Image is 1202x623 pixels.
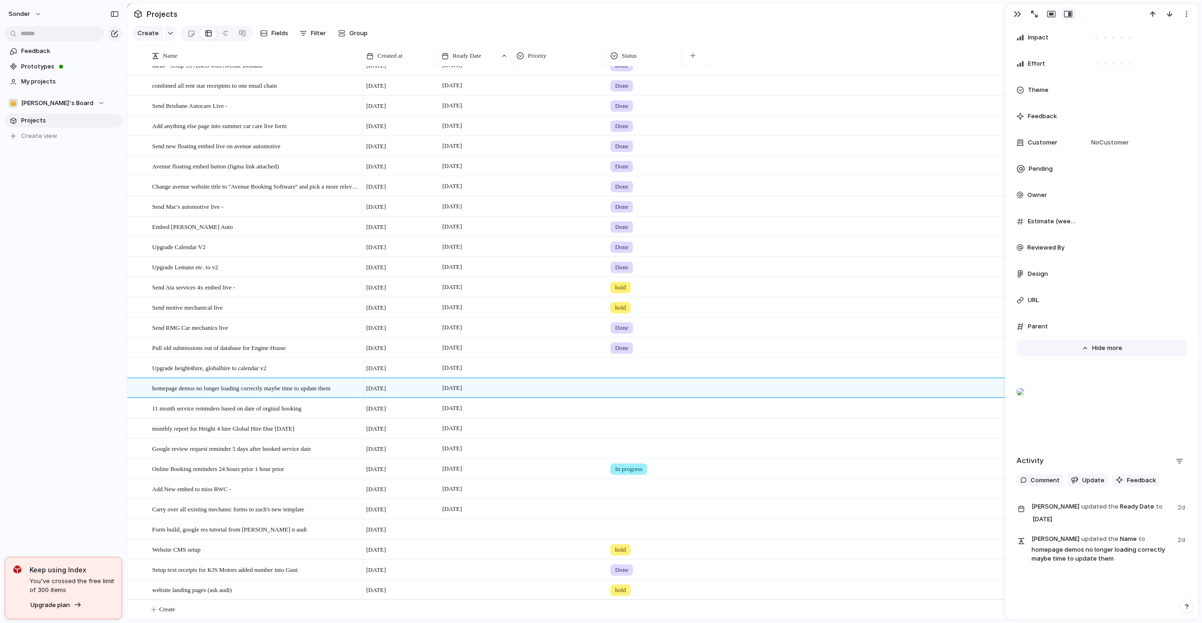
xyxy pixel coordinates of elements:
[440,281,464,293] span: [DATE]
[4,7,46,22] button: sonder
[5,60,122,74] a: Prototypes
[615,162,628,171] span: Done
[453,51,481,61] span: Ready Date
[615,303,626,312] span: hold
[366,202,386,212] span: [DATE]
[1028,33,1048,42] span: Impact
[152,443,311,454] span: Google review request reminder 5 days after booked service date
[152,140,280,151] span: Send new floating embed live on avenue automotive
[366,565,386,575] span: [DATE]
[21,46,119,56] span: Feedback
[256,26,292,41] button: Fields
[152,322,228,333] span: Send RMG Car mechanics live
[615,122,628,131] span: Done
[366,485,386,494] span: [DATE]
[1067,474,1108,486] button: Update
[1127,476,1156,485] span: Feedback
[30,577,114,595] span: You've crossed the free limit of 300 items
[349,29,368,38] span: Group
[622,51,637,61] span: Status
[1030,514,1055,525] span: [DATE]
[615,585,626,595] span: hold
[296,26,330,41] button: Filter
[152,221,233,232] span: Embed [PERSON_NAME] Auto
[152,181,359,191] span: Change avenue website title to ''Avenue Booking Software'' and pick a more relevant image ask aud...
[21,77,119,86] span: My projects
[440,362,464,373] span: [DATE]
[152,463,284,474] span: Online Booking reminders 24 hours prior 1 hour prior
[615,222,628,232] span: Done
[152,503,304,514] span: Carry over all existing mechanic forms to zach's new template
[21,116,119,125] span: Projects
[440,241,464,252] span: [DATE]
[1032,533,1172,563] span: Name homepage demos no longer loading correctly maybe time to update them
[28,599,85,612] button: Upgrade plan
[8,99,18,108] div: 👑
[152,201,223,212] span: Send Mac's automotive live -
[5,114,122,128] a: Projects
[366,384,386,393] span: [DATE]
[1032,502,1079,511] span: [PERSON_NAME]
[366,343,386,353] span: [DATE]
[1027,190,1047,200] span: Owner
[152,100,227,111] span: Send Brisbane Autocare Live -
[366,283,386,292] span: [DATE]
[615,323,628,333] span: Done
[333,26,372,41] button: Group
[440,160,464,172] span: [DATE]
[1032,501,1172,526] span: Ready Date
[366,263,386,272] span: [DATE]
[366,243,386,252] span: [DATE]
[440,140,464,152] span: [DATE]
[366,182,386,191] span: [DATE]
[1028,59,1045,68] span: Effort
[366,101,386,111] span: [DATE]
[440,403,464,414] span: [DATE]
[1139,534,1145,544] span: to
[1031,476,1060,485] span: Comment
[1027,243,1064,252] span: Reviewed By
[1178,533,1187,545] span: 2d
[159,605,175,614] span: Create
[138,29,159,38] span: Create
[366,142,386,151] span: [DATE]
[132,26,163,41] button: Create
[615,545,626,555] span: hold
[440,463,464,474] span: [DATE]
[152,281,235,292] span: Send Ata services 4x embed live -
[366,404,386,413] span: [DATE]
[440,443,464,454] span: [DATE]
[366,222,386,232] span: [DATE]
[152,544,200,555] span: Website CMS setup
[366,323,386,333] span: [DATE]
[615,343,628,353] span: Done
[615,283,626,292] span: hold
[152,241,206,252] span: Upgrade Calendar V2
[152,342,286,353] span: Pull old submissions out of database for Engine House
[21,131,57,141] span: Create view
[615,565,628,575] span: Done
[1028,296,1039,305] span: URL
[1112,474,1160,486] button: Feedback
[21,62,119,71] span: Prototypes
[528,51,547,61] span: Priority
[440,261,464,273] span: [DATE]
[440,342,464,353] span: [DATE]
[440,80,464,91] span: [DATE]
[615,182,628,191] span: Done
[163,51,177,61] span: Name
[440,503,464,515] span: [DATE]
[615,464,642,474] span: In progress
[5,75,122,89] a: My projects
[152,362,266,373] span: Upgrade height4hire, globalhire to calendar v2
[366,525,386,534] span: [DATE]
[1178,501,1187,512] span: 2d
[440,120,464,131] span: [DATE]
[615,142,628,151] span: Done
[145,6,179,23] span: Projects
[366,545,386,555] span: [DATE]
[152,524,307,534] span: Form build, google res tutorial from [PERSON_NAME] n audi
[5,44,122,58] a: Feedback
[1028,138,1057,147] span: Customer
[152,584,232,595] span: website landing pages (ask audi)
